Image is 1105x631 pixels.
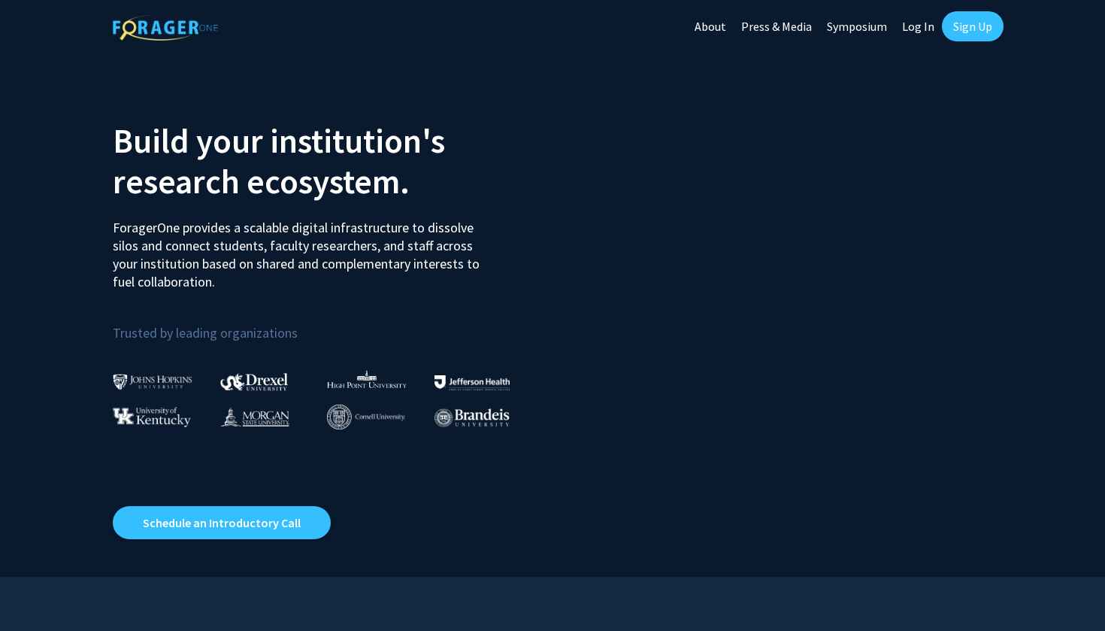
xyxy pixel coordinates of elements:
img: Thomas Jefferson University [434,375,510,390]
img: Brandeis University [434,408,510,427]
img: High Point University [327,370,407,388]
img: Morgan State University [220,407,289,426]
img: Cornell University [327,405,405,429]
img: ForagerOne Logo [113,14,218,41]
img: Drexel University [220,373,288,390]
a: Sign Up [942,11,1004,41]
p: ForagerOne provides a scalable digital infrastructure to dissolve silos and connect students, fac... [113,208,490,291]
p: Trusted by leading organizations [113,303,541,344]
a: Opens in a new tab [113,506,331,539]
img: University of Kentucky [113,407,191,427]
h2: Build your institution's research ecosystem. [113,120,541,202]
img: Johns Hopkins University [113,374,192,390]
